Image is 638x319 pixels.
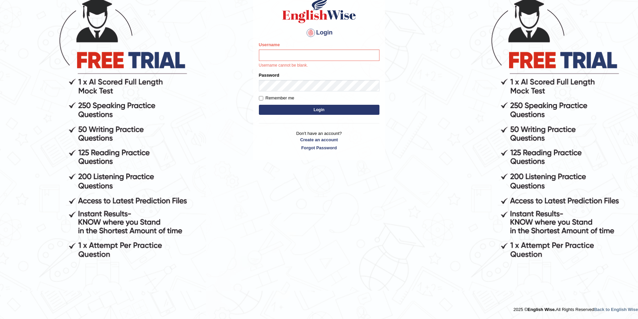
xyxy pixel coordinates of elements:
[259,63,379,69] p: Username cannot be blank.
[259,137,379,143] a: Create an account
[259,42,280,48] label: Username
[594,307,638,312] a: Back to English Wise
[513,303,638,313] div: 2025 © All Rights Reserved
[259,95,294,101] label: Remember me
[259,130,379,151] p: Don't have an account?
[259,72,279,78] label: Password
[527,307,556,312] strong: English Wise.
[259,105,379,115] button: Login
[259,96,263,100] input: Remember me
[259,145,379,151] a: Forgot Password
[259,27,379,38] h4: Login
